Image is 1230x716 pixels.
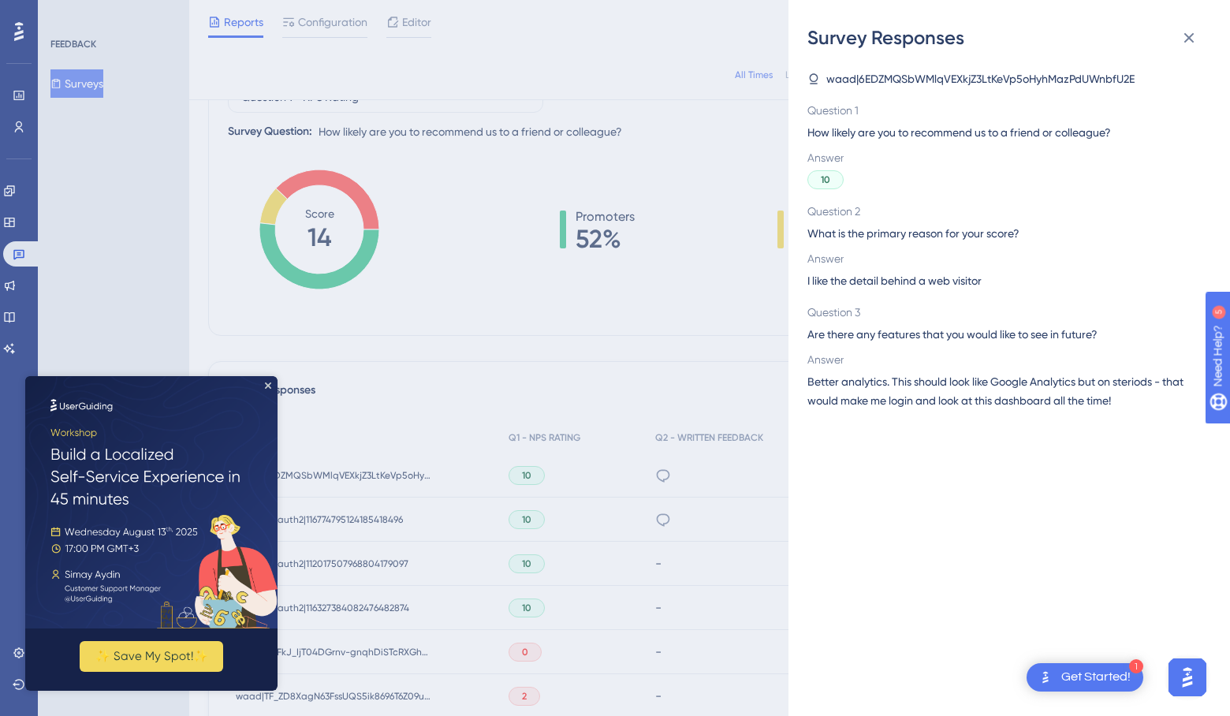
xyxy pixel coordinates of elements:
[807,101,1198,120] span: Question 1
[1027,663,1143,692] div: Open Get Started! checklist, remaining modules: 1
[807,249,1198,268] span: Answer
[1061,669,1131,686] div: Get Started!
[807,350,1198,369] span: Answer
[240,6,246,13] div: Close Preview
[807,325,1198,344] span: Are there any features that you would like to see in future?
[1164,654,1211,701] iframe: UserGuiding AI Assistant Launcher
[54,265,198,296] button: ✨ Save My Spot!✨
[37,4,99,23] span: Need Help?
[826,69,1135,88] span: waad|6EDZMQSbWMlqVEXkjZ3LtKeVp5oHyhMazPdUWnbfU2E
[807,271,982,290] span: I like the detail behind a web visitor
[807,372,1198,410] span: Better analytics. This should look like Google Analytics but on steriods - that would make me log...
[1036,668,1055,687] img: launcher-image-alternative-text
[807,224,1198,243] span: What is the primary reason for your score?
[821,173,830,186] span: 10
[807,148,1198,167] span: Answer
[807,25,1211,50] div: Survey Responses
[807,202,1198,221] span: Question 2
[1129,659,1143,673] div: 1
[807,123,1198,142] span: How likely are you to recommend us to a friend or colleague?
[807,303,1198,322] span: Question 3
[110,8,114,21] div: 5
